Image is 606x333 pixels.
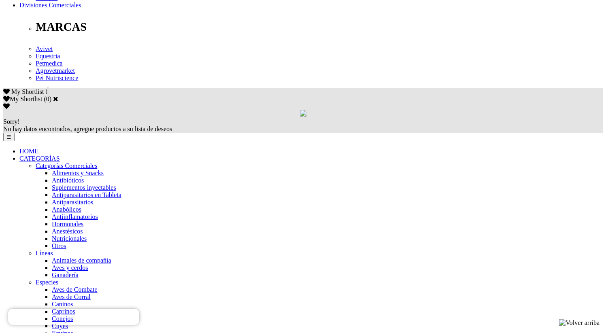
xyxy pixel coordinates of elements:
a: Hormonales [52,221,83,227]
a: Equestria [36,53,60,59]
a: CATEGORÍAS [19,155,60,162]
a: Divisiones Comerciales [19,2,81,8]
a: Caninos [52,301,73,308]
a: Agrovetmarket [36,67,75,74]
span: Sorry! [3,118,20,125]
a: Antibióticos [52,177,84,184]
button: ☰ [3,133,15,141]
a: Categorías Comerciales [36,162,97,169]
a: Antiparasitarios [52,199,93,206]
p: MARCAS [36,20,603,34]
img: loading.gif [300,110,306,117]
a: Suplementos inyectables [52,184,116,191]
span: My Shortlist [11,88,44,95]
a: Cerrar [53,95,58,102]
div: No hay datos encontrados, agregue productos a su lista de deseos [3,118,603,133]
a: Caprinos [52,308,75,315]
a: Pet Nutriscience [36,74,78,81]
label: 0 [46,95,49,102]
a: Cuyes [52,322,68,329]
a: HOME [19,148,38,155]
a: Otros [52,242,66,249]
iframe: Brevo live chat [8,309,139,325]
a: Avivet [36,45,53,52]
a: Aves de Combate [52,286,98,293]
a: Antiinflamatorios [52,213,98,220]
a: Aves y cerdos [52,264,88,271]
a: Ganadería [52,271,79,278]
a: Antiparasitarios en Tableta [52,191,121,198]
a: Especies [36,279,58,286]
a: Nutricionales [52,235,87,242]
a: Anabólicos [52,206,81,213]
span: ( ) [44,95,51,102]
a: Petmedica [36,60,63,67]
a: Alimentos y Snacks [52,170,104,176]
span: 0 [45,88,49,95]
a: Aves de Corral [52,293,91,300]
a: Anestésicos [52,228,83,235]
label: My Shortlist [3,95,42,102]
a: Líneas [36,250,53,257]
img: Volver arriba [559,319,600,327]
a: Animales de compañía [52,257,111,264]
